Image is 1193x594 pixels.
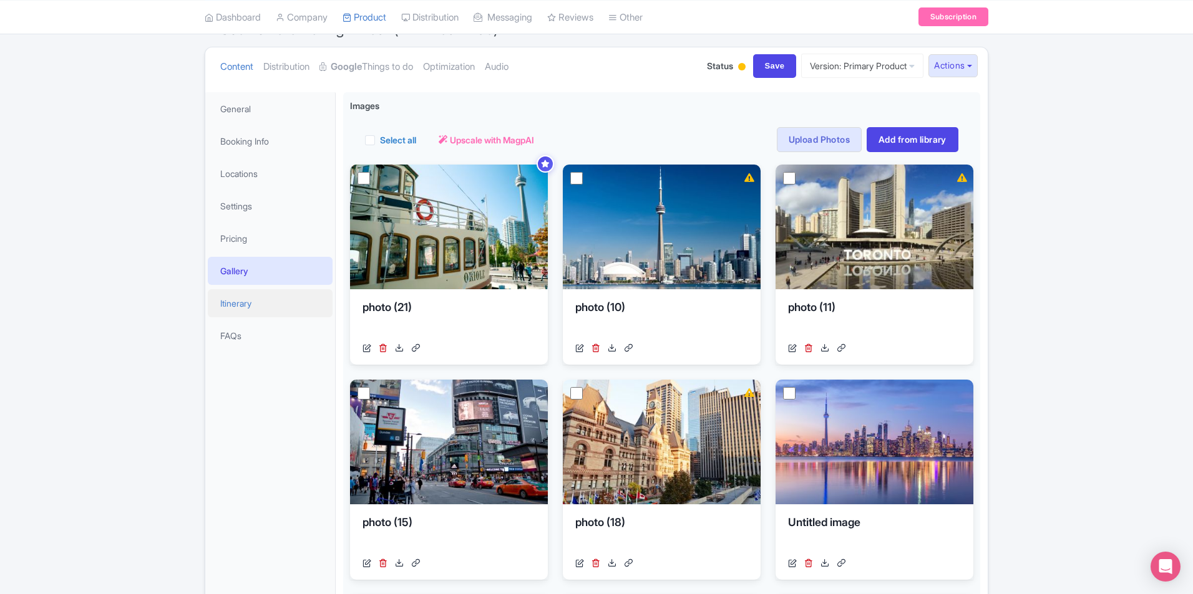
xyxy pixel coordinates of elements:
[363,514,535,552] div: photo (15)
[736,58,748,77] div: Building
[363,299,535,337] div: photo (21)
[423,47,475,87] a: Optimization
[801,54,923,78] a: Version: Primary Product
[788,299,961,337] div: photo (11)
[208,95,333,123] a: General
[208,192,333,220] a: Settings
[208,127,333,155] a: Booking Info
[918,7,988,26] a: Subscription
[707,59,733,72] span: Status
[208,224,333,252] a: Pricing
[208,160,333,188] a: Locations
[867,127,958,152] a: Add from library
[208,289,333,317] a: Itinerary
[208,322,333,350] a: FAQs
[788,514,961,552] div: Untitled image
[439,133,534,146] a: Upscale with MagpAI
[575,299,748,337] div: photo (10)
[263,47,309,87] a: Distribution
[331,60,362,74] strong: Google
[485,47,509,87] a: Audio
[777,127,862,152] a: Upload Photos
[1151,552,1181,582] div: Open Intercom Messenger
[220,47,253,87] a: Content
[928,54,978,77] button: Actions
[208,257,333,285] a: Gallery
[380,133,416,146] label: Select all
[753,54,797,78] input: Save
[350,99,379,112] span: Images
[220,20,499,38] span: Scenic Toronto Night Tour (with Boat Ride)
[319,47,413,87] a: GoogleThings to do
[450,133,534,146] span: Upscale with MagpAI
[575,514,748,552] div: photo (18)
